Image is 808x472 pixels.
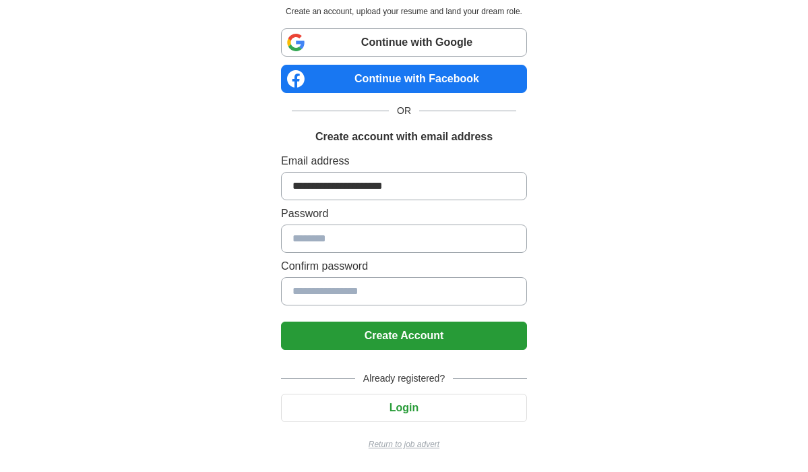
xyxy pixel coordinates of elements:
span: OR [389,104,419,118]
span: Already registered? [355,372,453,386]
a: Continue with Facebook [281,65,527,93]
h1: Create account with email address [315,129,493,145]
button: Login [281,394,527,422]
label: Email address [281,153,527,169]
label: Password [281,206,527,222]
p: Create an account, upload your resume and land your dream role. [284,5,524,18]
label: Confirm password [281,258,527,274]
button: Create Account [281,322,527,350]
a: Login [281,402,527,413]
a: Return to job advert [281,438,527,450]
a: Continue with Google [281,28,527,57]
